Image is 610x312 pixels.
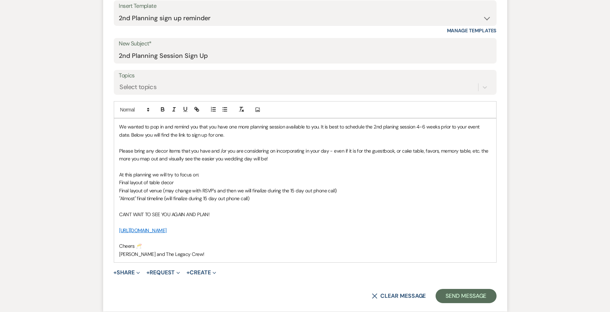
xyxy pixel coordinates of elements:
p: [PERSON_NAME] and The Legacy Crew! [119,250,491,258]
p: At this planning we will try to focus on: [119,171,491,179]
span: + [186,270,190,275]
button: Create [186,270,216,275]
a: Manage Templates [447,27,497,34]
p: Cheers 🥂 [119,242,491,250]
button: Send Message [436,289,496,303]
span: Please bring any decor items that you have and /or you are considering on incorporating in your d... [119,148,490,162]
span: + [146,270,150,275]
div: Insert Template [119,1,491,11]
button: Clear message [372,293,426,299]
p: Final layout of table decor [119,179,491,186]
div: Select topics [120,83,157,92]
p: "Almost" final timeline (will finalize during 15 day out phone call) [119,195,491,202]
p: CANT WAIT TO SEE YOU AGAIN AND PLAN! [119,210,491,218]
p: Final layout of venue (may change with RSVP's and then we will finalize during the 15 day out pho... [119,187,491,195]
label: New Subject* [119,39,491,49]
button: Request [146,270,180,275]
a: [URL][DOMAIN_NAME] [119,227,167,234]
p: We wanted to pop in and remind you that you have one more planning session available to you. It i... [119,123,491,139]
span: + [114,270,117,275]
button: Share [114,270,140,275]
label: Topics [119,71,491,81]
